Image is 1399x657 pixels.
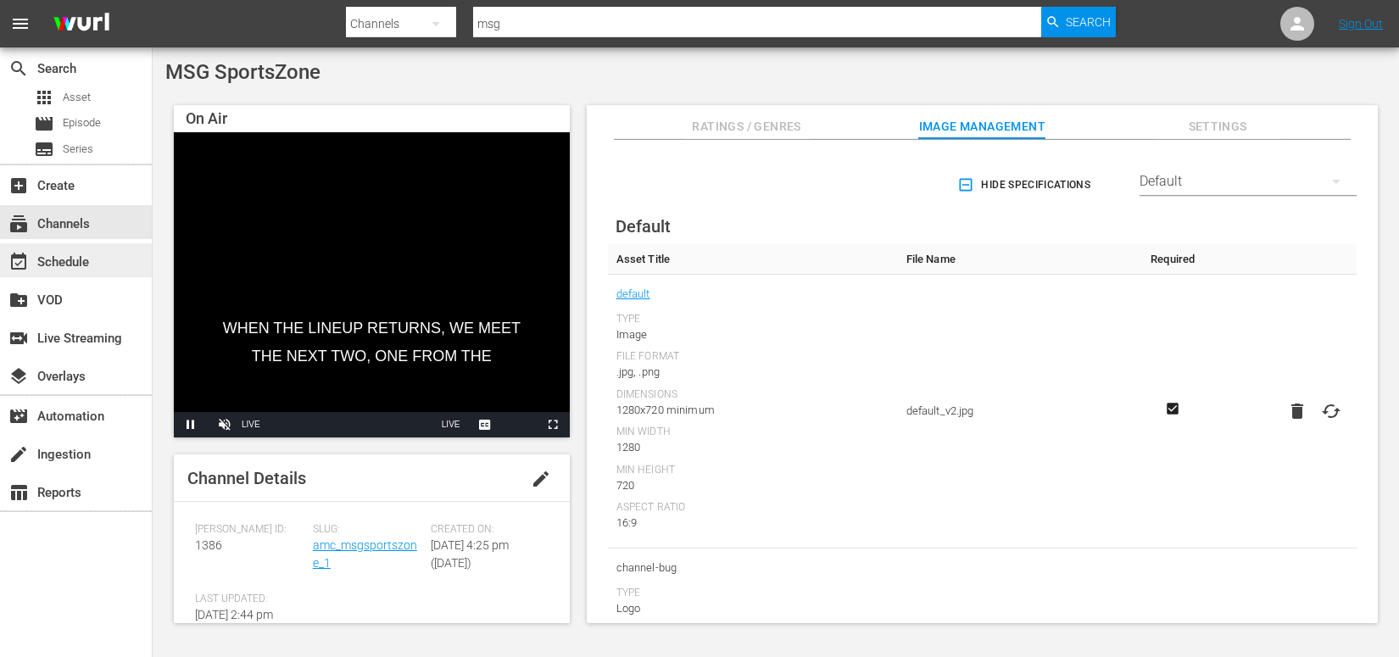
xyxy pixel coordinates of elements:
[616,557,889,579] span: channel-bug
[174,412,208,437] button: Pause
[1162,401,1183,416] svg: Required
[616,350,889,364] div: File Format
[8,444,29,465] span: Ingestion
[195,593,304,606] span: Last Updated:
[34,114,54,134] span: Episode
[8,175,29,196] span: Create
[1154,116,1281,137] span: Settings
[898,244,1142,275] th: File Name
[502,412,536,437] button: Picture-in-Picture
[165,60,320,84] span: MSG SportsZone
[8,328,29,348] span: Live Streaming
[531,469,551,489] span: edit
[313,523,422,537] span: Slug:
[10,14,31,34] span: menu
[616,402,889,419] div: 1280x720 minimum
[616,501,889,515] div: Aspect Ratio
[8,252,29,272] span: Schedule
[187,468,306,488] span: Channel Details
[63,114,101,131] span: Episode
[8,482,29,503] span: Reports
[616,600,889,617] div: Logo
[63,141,93,158] span: Series
[8,214,29,234] span: Channels
[1140,158,1357,205] div: Default
[8,366,29,387] span: Overlays
[616,216,671,237] span: Default
[468,412,502,437] button: Captions
[186,109,227,127] span: On Air
[8,290,29,310] span: VOD
[918,116,1045,137] span: Image Management
[41,4,122,44] img: ans4CAIJ8jUAAAAAAAAAAAAAAAAAAAAAAAAgQb4GAAAAAAAAAAAAAAAAAAAAAAAAJMjXAAAAAAAAAAAAAAAAAAAAAAAAgAT5G...
[898,275,1142,548] td: default_v2.jpg
[616,283,650,305] a: default
[195,523,304,537] span: [PERSON_NAME] ID:
[608,244,898,275] th: Asset Title
[616,464,889,477] div: Min Height
[1142,244,1204,275] th: Required
[536,412,570,437] button: Fullscreen
[242,412,260,437] div: LIVE
[431,523,540,537] span: Created On:
[1066,7,1111,37] span: Search
[521,459,561,499] button: edit
[616,326,889,343] div: Image
[1339,17,1383,31] a: Sign Out
[616,477,889,494] div: 720
[34,87,54,108] span: Asset
[683,116,811,137] span: Ratings / Genres
[431,538,509,570] span: [DATE] 4:25 pm ([DATE])
[313,538,417,570] a: amc_msgsportszone_1
[954,161,1097,209] button: Hide Specifications
[616,515,889,532] div: 16:9
[616,364,889,381] div: .jpg, .png
[208,412,242,437] button: Unmute
[195,538,222,552] span: 1386
[616,313,889,326] div: Type
[616,388,889,402] div: Dimensions
[616,587,889,600] div: Type
[195,608,273,639] span: [DATE] 2:44 pm ([DATE])
[1041,7,1116,37] button: Search
[616,439,889,456] div: 1280
[961,176,1090,194] span: Hide Specifications
[63,89,91,106] span: Asset
[34,139,54,159] span: Series
[442,420,460,429] span: LIVE
[8,58,29,79] span: Search
[174,132,570,437] div: Video Player
[8,406,29,426] span: Automation
[434,412,468,437] button: Seek to live, currently playing live
[616,426,889,439] div: Min Width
